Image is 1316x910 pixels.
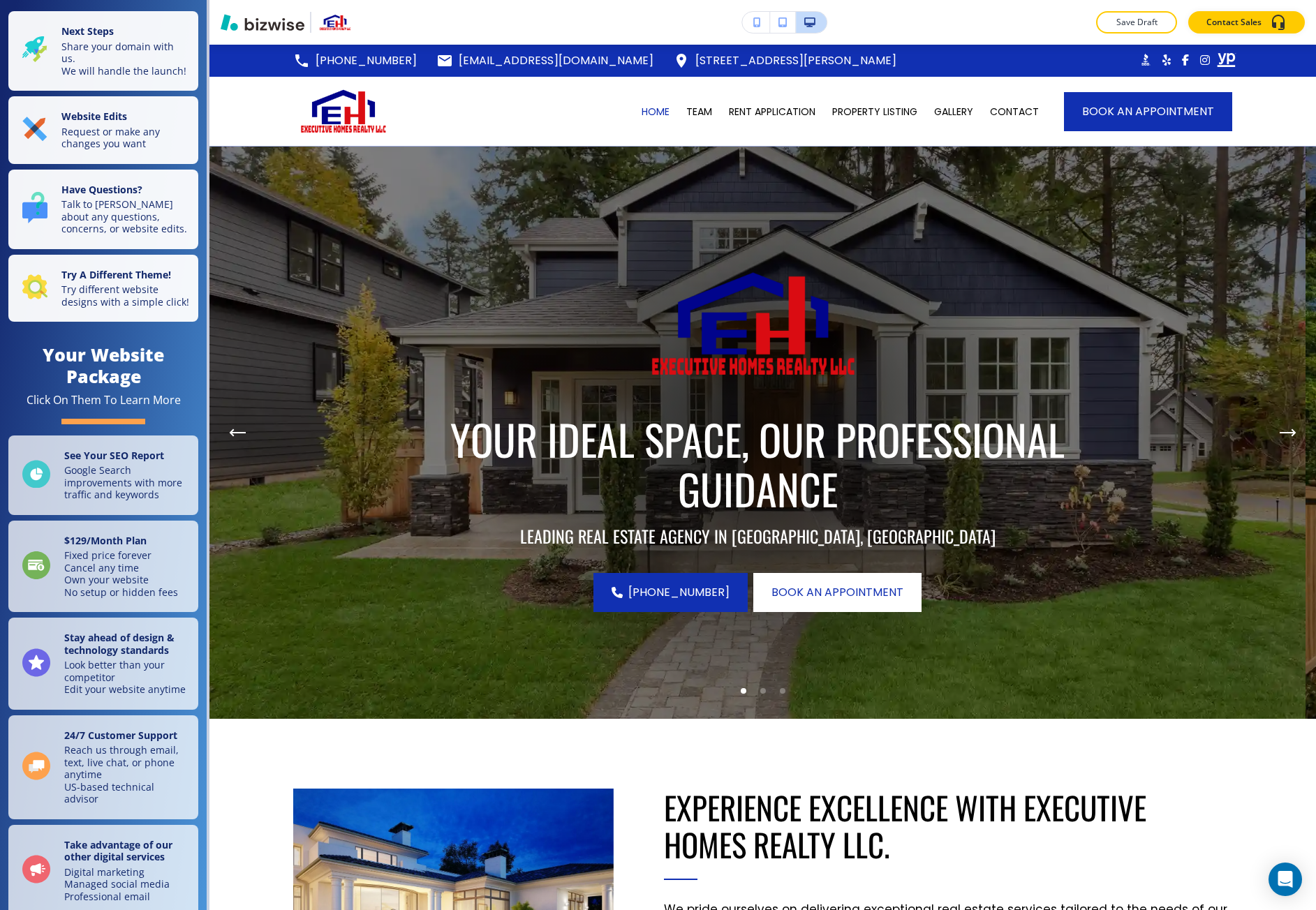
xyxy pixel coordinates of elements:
[293,50,417,71] a: [PHONE_NUMBER]
[223,408,251,458] div: Previous Slide
[64,534,147,547] strong: $ 129 /Month Plan
[8,96,198,164] button: Website EditsRequest or make any changes you want
[753,573,922,612] button: book an appointment
[64,549,178,598] p: Fixed price forever Cancel any time Own your website No setup or hidden fees
[633,253,882,393] img: Hero Logo
[64,866,190,903] p: Digital marketing Managed social media Professional email
[1206,16,1262,29] p: Contact Sales
[64,631,175,657] strong: Stay ahead of design & technology standards
[990,105,1039,119] p: CONTACT
[64,729,177,742] strong: 24/7 Customer Support
[642,105,670,119] p: HOME
[8,521,198,613] a: $129/Month PlanFixed price foreverCancel any timeOwn your websiteNo setup or hidden fees
[61,24,114,38] strong: Next Steps
[436,50,653,71] a: [EMAIL_ADDRESS][DOMAIN_NAME]
[8,255,198,322] button: Try A Different Theme!Try different website designs with a simple click!
[64,659,190,696] p: Look better than your competitor Edit your website anytime
[934,105,973,119] p: GALLERY
[1114,16,1159,29] p: Save Draft
[8,11,198,91] button: Next StepsShare your domain with us.We will handle the launch!
[316,50,417,71] p: [PHONE_NUMBER]
[695,50,896,71] p: [STREET_ADDRESS][PERSON_NAME]
[61,126,190,150] p: Request or make any changes you want
[664,789,1232,863] p: EXPERIENCE EXCELLENCE WITH EXECUTIVE HOMES REALTY LLC.
[1274,408,1302,458] div: Next Slide
[8,715,198,819] a: 24/7 Customer SupportReach us through email, text, live chat, or phone anytimeUS-based technical ...
[8,435,198,515] a: See Your SEO ReportGoogle Search improvements with more traffic and keywords
[61,183,142,196] strong: Have Questions?
[729,105,815,119] a: RENT APPLICATION
[734,681,753,701] li: Go to slide 1
[8,618,198,710] a: Stay ahead of design & technology standardsLook better than your competitorEdit your website anytime
[27,393,181,408] div: Click On Them To Learn More
[773,681,792,701] li: Go to slide 3
[1269,863,1302,896] div: Open Intercom Messenger
[753,681,773,701] li: Go to slide 2
[64,744,190,805] p: Reach us through email, text, live chat, or phone anytime US-based technical advisor
[593,573,748,612] a: [PHONE_NUMBER]
[61,110,127,123] strong: Website Edits
[1082,103,1214,120] span: BOOK AN APPOINTMENT
[8,170,198,249] button: Have Questions?Talk to [PERSON_NAME] about any questions, concerns, or website edits.
[293,82,397,140] img: Executive Homes Realty LLC
[61,40,190,77] p: Share your domain with us. We will handle the launch!
[628,584,730,601] span: [PHONE_NUMBER]
[459,50,653,71] p: [EMAIL_ADDRESS][DOMAIN_NAME]
[373,525,1142,546] p: LEADING REAL ESTATE AGENCY IN [GEOGRAPHIC_DATA], [GEOGRAPHIC_DATA]
[64,838,172,864] strong: Take advantage of our other digital services
[1096,11,1177,33] button: Save Draft
[221,14,304,31] img: Bizwise Logo
[317,12,355,33] img: Your Logo
[61,268,171,281] strong: Try A Different Theme!
[673,50,896,71] a: [STREET_ADDRESS][PERSON_NAME]
[209,147,1306,719] img: Banner Image
[1188,11,1305,33] button: Contact Sales
[223,419,251,447] button: Previous Hero Image
[686,105,712,119] p: TEAM
[373,414,1142,513] p: YOUR IDEAL SPACE, OUR PROFESSIONAL GUIDANCE
[1064,92,1232,131] button: BOOK AN APPOINTMENT
[64,464,190,501] p: Google Search improvements with more traffic and keywords
[832,105,917,119] p: PROPERTY LISTING
[64,449,164,462] strong: See Your SEO Report
[8,344,198,387] h4: Your Website Package
[61,283,190,308] p: Try different website designs with a simple click!
[771,584,903,601] span: book an appointment
[61,198,190,235] p: Talk to [PERSON_NAME] about any questions, concerns, or website edits.
[1274,419,1302,447] button: Next Hero Image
